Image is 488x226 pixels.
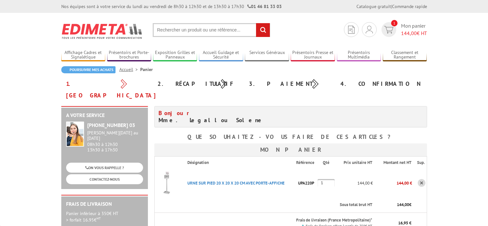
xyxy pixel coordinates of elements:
[153,78,244,90] div: 2. Récapitulatif
[392,4,427,9] a: Commande rapide
[66,163,143,173] a: ON VOUS RAPPELLE ?
[341,160,372,166] p: Prix unitaire HT
[318,156,336,168] th: Qté
[373,177,412,189] p: 144,00 €
[61,50,106,60] a: Affichage Cadres et Signalétique
[61,66,116,73] a: Poursuivre mes achats
[356,4,391,9] a: Catalogue gratuit
[348,26,355,34] img: devis rapide
[378,160,411,166] p: Montant net HT
[87,130,143,152] div: 08h30 à 12h30 13h30 à 17h30
[366,26,373,33] img: devis rapide
[391,20,398,26] span: 1
[66,113,143,118] h2: A votre service
[256,23,270,37] input: rechercher
[153,23,270,37] input: Rechercher un produit ou une référence...
[412,156,427,168] th: Sup.
[245,50,289,60] a: Services Généraux
[187,180,285,186] a: URNE SUR PIED 20 X 20 X 20 CM AVEC PORTE-AFFICHE
[380,22,427,37] a: devis rapide 1 Mon panier 144,00€ HT
[296,160,317,166] p: Référence
[378,202,411,208] p: €
[66,174,143,184] a: CONTACTEZ-NOUS
[356,3,427,10] div: |
[87,130,143,141] div: [PERSON_NAME][DATE] au [DATE]
[66,122,84,147] img: widget-service.jpg
[61,19,143,43] img: Edimeta
[244,78,336,90] div: 3. Paiement
[154,143,427,156] h3: Mon panier
[158,109,193,117] span: Bonjour
[66,217,101,223] span: > forfait 16.95€
[87,122,135,128] strong: [PHONE_NUMBER] 03
[291,50,335,60] a: Présentoirs Presse et Journaux
[401,22,427,37] span: Mon panier
[383,50,427,60] a: Classement et Rangement
[182,156,296,168] th: Désignation
[155,170,180,196] img: URNE SUR PIED 20 X 20 X 20 CM AVEC PORTE-AFFICHE
[398,220,411,226] span: 16,95 €
[187,217,372,223] p: Frais de livraison (France Metropolitaine)*
[61,3,282,10] div: Nos équipes sont à votre service du lundi au vendredi de 8h30 à 12h30 et de 13h30 à 17h30
[153,50,197,60] a: Exposition Grilles et Panneaux
[158,110,286,124] h4: Mme. Legallou Solene
[140,66,153,73] li: Panier
[187,133,394,140] b: Que souhaitez-vous faire de ces articles ?
[247,4,282,9] strong: 01 46 81 33 03
[397,202,409,207] span: 144,00
[182,197,373,212] th: Sous total brut HT
[97,216,101,221] sup: HT
[336,177,373,189] p: 144,00 €
[119,67,140,72] a: Accueil
[401,30,427,37] span: € HT
[61,78,153,101] div: 1. [GEOGRAPHIC_DATA]
[66,201,143,207] h2: Frais de Livraison
[384,26,393,33] img: devis rapide
[337,50,381,60] a: Présentoirs Multimédia
[336,78,427,90] div: 4. Confirmation
[296,177,318,189] p: UPA220P
[401,30,417,36] span: 144,00
[107,50,151,60] a: Présentoirs et Porte-brochures
[66,210,143,223] p: Panier inférieur à 350€ HT
[199,50,243,60] a: Accueil Guidage et Sécurité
